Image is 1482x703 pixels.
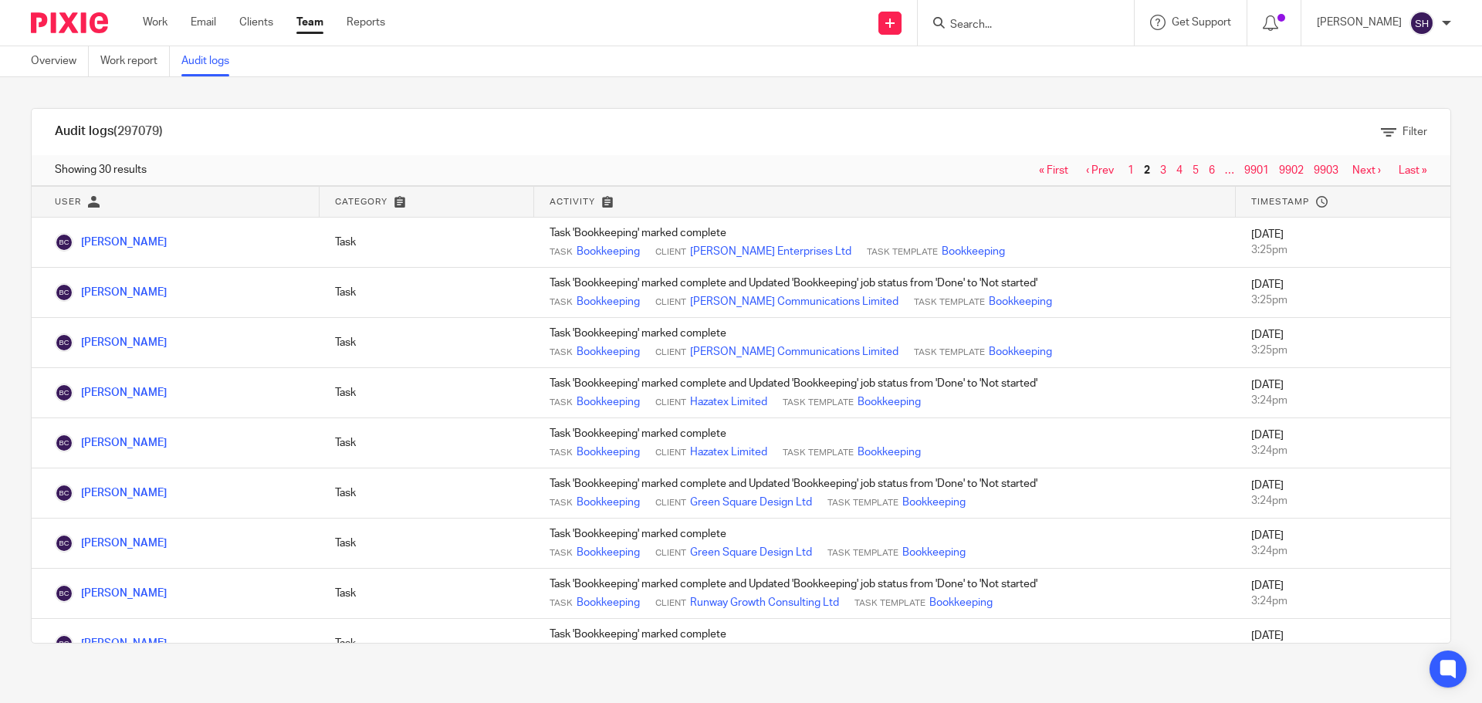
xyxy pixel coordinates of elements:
div: 3:25pm [1251,242,1435,258]
a: Bookkeeping [577,344,640,360]
span: Task Template [914,296,985,309]
span: Task [550,547,573,559]
td: [DATE] [1236,268,1450,318]
a: Clients [239,15,273,30]
a: Bookkeeping [858,394,921,410]
a: 9903 [1314,165,1338,176]
td: [DATE] [1236,619,1450,669]
span: Task Template [827,497,898,509]
img: Becky Cole [55,384,73,402]
a: [PERSON_NAME] Enterprises Ltd [690,244,851,259]
div: 3:24pm [1251,543,1435,559]
a: Green Square Design Ltd [690,495,812,510]
td: Task 'Bookkeeping' marked complete [534,418,1236,468]
span: Task Template [783,447,854,459]
a: Bookkeeping [577,495,640,510]
td: Task 'Bookkeeping' marked complete and Updated 'Bookkeeping' job status from 'Done' to 'Not started' [534,368,1236,418]
a: [PERSON_NAME] [55,438,167,448]
a: « First [1039,165,1068,176]
span: Client [655,497,686,509]
span: Task Template [914,346,985,359]
td: Task [320,519,534,569]
img: Becky Cole [55,584,73,603]
div: 3:24pm [1251,593,1435,609]
td: Task [320,619,534,669]
td: [DATE] [1236,218,1450,268]
a: Bookkeeping [989,294,1052,309]
img: Becky Cole [55,534,73,553]
a: Audit logs [181,46,241,76]
td: Task 'Bookkeeping' marked complete [534,218,1236,268]
a: Bookkeeping [902,545,966,560]
a: Overview [31,46,89,76]
span: Task Template [827,547,898,559]
img: Becky Cole [55,333,73,352]
a: Hazatex Limited [690,394,767,410]
span: Client [655,296,686,309]
span: Task [550,346,573,359]
td: Task 'Bookkeeping' marked complete [534,619,1236,669]
a: Bookkeeping [577,595,640,610]
td: Task [320,218,534,268]
div: 3:24pm [1251,493,1435,509]
a: 1 [1128,165,1134,176]
img: Becky Cole [55,283,73,302]
a: Next › [1352,165,1381,176]
td: Task [320,468,534,519]
a: 9902 [1279,165,1304,176]
img: Becky Cole [55,434,73,452]
p: [PERSON_NAME] [1317,15,1402,30]
a: Email [191,15,216,30]
a: 6 [1209,165,1215,176]
div: 3:25pm [1251,343,1435,358]
a: Work [143,15,167,30]
a: Bookkeeping [989,344,1052,360]
a: Bookkeeping [577,294,640,309]
a: Last » [1399,165,1427,176]
a: Green Square Design Ltd [690,545,812,560]
a: ‹ Prev [1086,165,1114,176]
img: Becky Cole [55,634,73,653]
a: 4 [1176,165,1183,176]
a: Bookkeeping [577,444,640,460]
a: Bookkeeping [942,244,1005,259]
span: User [55,198,81,206]
span: Client [655,397,686,409]
td: Task 'Bookkeeping' marked complete [534,318,1236,368]
input: Search [949,19,1088,32]
td: [DATE] [1236,519,1450,569]
a: [PERSON_NAME] Communications Limited [690,344,898,360]
a: [PERSON_NAME] [55,337,167,348]
span: Category [335,198,387,206]
a: Bookkeeping [929,595,993,610]
span: Task [550,447,573,459]
span: … [1221,161,1238,180]
span: 2 [1140,161,1154,180]
td: [DATE] [1236,368,1450,418]
a: Bookkeeping [577,394,640,410]
span: Client [655,597,686,610]
span: Task [550,246,573,259]
img: Becky Cole [55,233,73,252]
a: Reports [347,15,385,30]
a: Bookkeeping [902,495,966,510]
span: Activity [550,198,595,206]
td: Task 'Bookkeeping' marked complete and Updated 'Bookkeeping' job status from 'Done' to 'Not started' [534,468,1236,519]
td: [DATE] [1236,468,1450,519]
div: 3:24pm [1251,393,1435,408]
span: Client [655,246,686,259]
td: Task 'Bookkeeping' marked complete and Updated 'Bookkeeping' job status from 'Done' to 'Not started' [534,268,1236,318]
span: Get Support [1172,17,1231,28]
span: Client [655,547,686,559]
span: Client [655,346,686,359]
nav: pager [1031,164,1427,177]
span: Showing 30 results [55,162,147,177]
a: Bookkeeping [577,545,640,560]
img: Pixie [31,12,108,33]
span: Task [550,497,573,509]
td: Task 'Bookkeeping' marked complete [534,519,1236,569]
a: Team [296,15,323,30]
a: [PERSON_NAME] [55,488,167,499]
a: [PERSON_NAME] [55,588,167,599]
td: Task [320,569,534,619]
